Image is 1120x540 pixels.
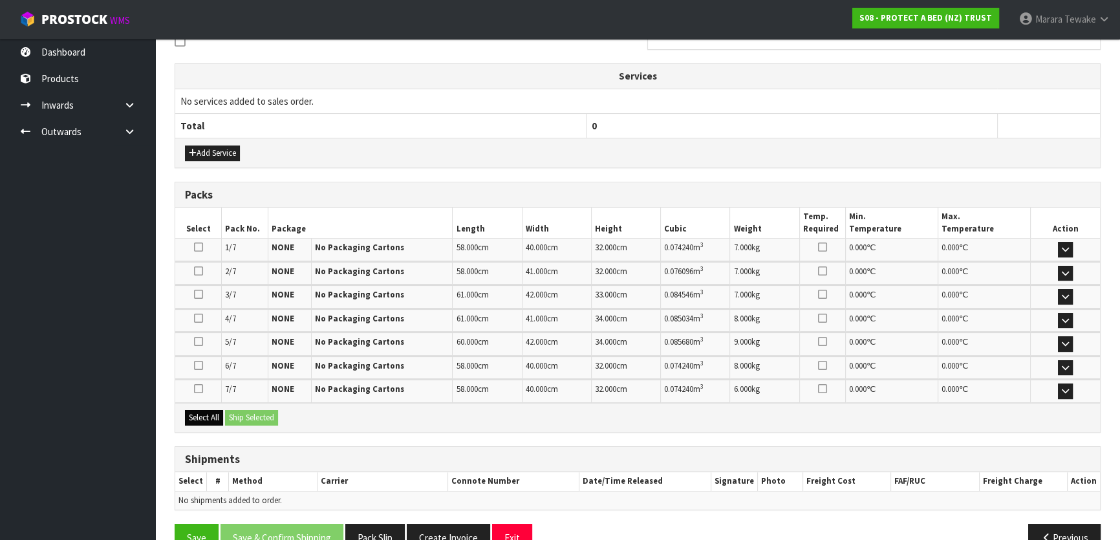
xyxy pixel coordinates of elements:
span: 8.000 [733,360,751,371]
h3: Shipments [185,453,1090,466]
td: cm [522,239,591,261]
td: cm [522,380,591,402]
span: 0.085680 [664,336,693,347]
td: cm [522,332,591,355]
span: 42.000 [526,336,547,347]
span: 32.000 [595,266,616,277]
th: Select [175,472,207,491]
span: 0.000 [849,336,867,347]
td: cm [522,262,591,285]
span: 41.000 [526,266,547,277]
span: 0.000 [942,336,959,347]
span: 0.000 [942,242,959,253]
th: Weight [730,208,799,238]
th: Total [175,114,587,138]
td: ℃ [846,285,938,308]
h3: Packs [185,189,1090,201]
th: # [207,472,229,491]
span: 0.000 [942,289,959,300]
span: 60.000 [456,336,477,347]
span: 4/7 [225,313,236,324]
td: kg [730,332,799,355]
td: kg [730,285,799,308]
span: 8.000 [733,313,751,324]
small: WMS [110,14,130,27]
span: Tewake [1064,13,1096,25]
span: 58.000 [456,383,477,394]
span: 58.000 [456,242,477,253]
sup: 3 [700,288,704,296]
td: ℃ [938,380,1031,402]
sup: 3 [700,312,704,320]
td: ℃ [846,380,938,402]
th: Freight Cost [802,472,890,491]
span: 0.000 [849,313,867,324]
span: ProStock [41,11,107,28]
span: 0.076096 [664,266,693,277]
span: 32.000 [595,383,616,394]
th: Height [591,208,660,238]
th: Action [1067,472,1100,491]
span: 0.074240 [664,383,693,394]
td: m [661,262,730,285]
span: 58.000 [456,266,477,277]
span: 0.074240 [664,360,693,371]
span: 0.085034 [664,313,693,324]
th: Width [522,208,591,238]
td: ℃ [938,262,1031,285]
td: cm [522,285,591,308]
span: Marara [1035,13,1062,25]
strong: No Packaging Cartons [315,266,404,277]
td: cm [591,239,660,261]
span: 0 [592,120,597,132]
td: kg [730,356,799,379]
th: Freight Charge [979,472,1067,491]
td: m [661,239,730,261]
td: No services added to sales order. [175,89,1100,113]
td: ℃ [846,332,938,355]
td: cm [591,262,660,285]
span: 0.074240 [664,242,693,253]
td: kg [730,262,799,285]
span: 41.000 [526,313,547,324]
th: FAF/RUC [891,472,980,491]
span: 5/7 [225,336,236,347]
strong: NONE [272,360,294,371]
td: ℃ [846,356,938,379]
th: Cubic [661,208,730,238]
span: 0.000 [849,242,867,253]
span: 0.000 [942,313,959,324]
th: Max. Temperature [938,208,1031,238]
span: 0.084546 [664,289,693,300]
td: kg [730,380,799,402]
span: 6.000 [733,383,751,394]
td: ℃ [938,285,1031,308]
span: 40.000 [526,360,547,371]
th: Photo [757,472,802,491]
span: 6/7 [225,360,236,371]
td: ℃ [938,356,1031,379]
button: Add Service [185,146,240,161]
td: cm [453,285,522,308]
td: cm [453,262,522,285]
span: 40.000 [526,383,547,394]
td: cm [522,309,591,332]
span: 33.000 [595,289,616,300]
strong: No Packaging Cartons [315,360,404,371]
td: cm [453,309,522,332]
th: Min. Temperature [846,208,938,238]
span: 0.000 [942,360,959,371]
td: cm [453,380,522,402]
span: 0.000 [849,360,867,371]
td: cm [522,356,591,379]
strong: NONE [272,313,294,324]
td: cm [453,239,522,261]
span: 34.000 [595,336,616,347]
span: 2/7 [225,266,236,277]
span: 7.000 [733,289,751,300]
td: cm [453,332,522,355]
strong: NONE [272,383,294,394]
span: 32.000 [595,360,616,371]
td: ℃ [938,239,1031,261]
sup: 3 [700,359,704,367]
